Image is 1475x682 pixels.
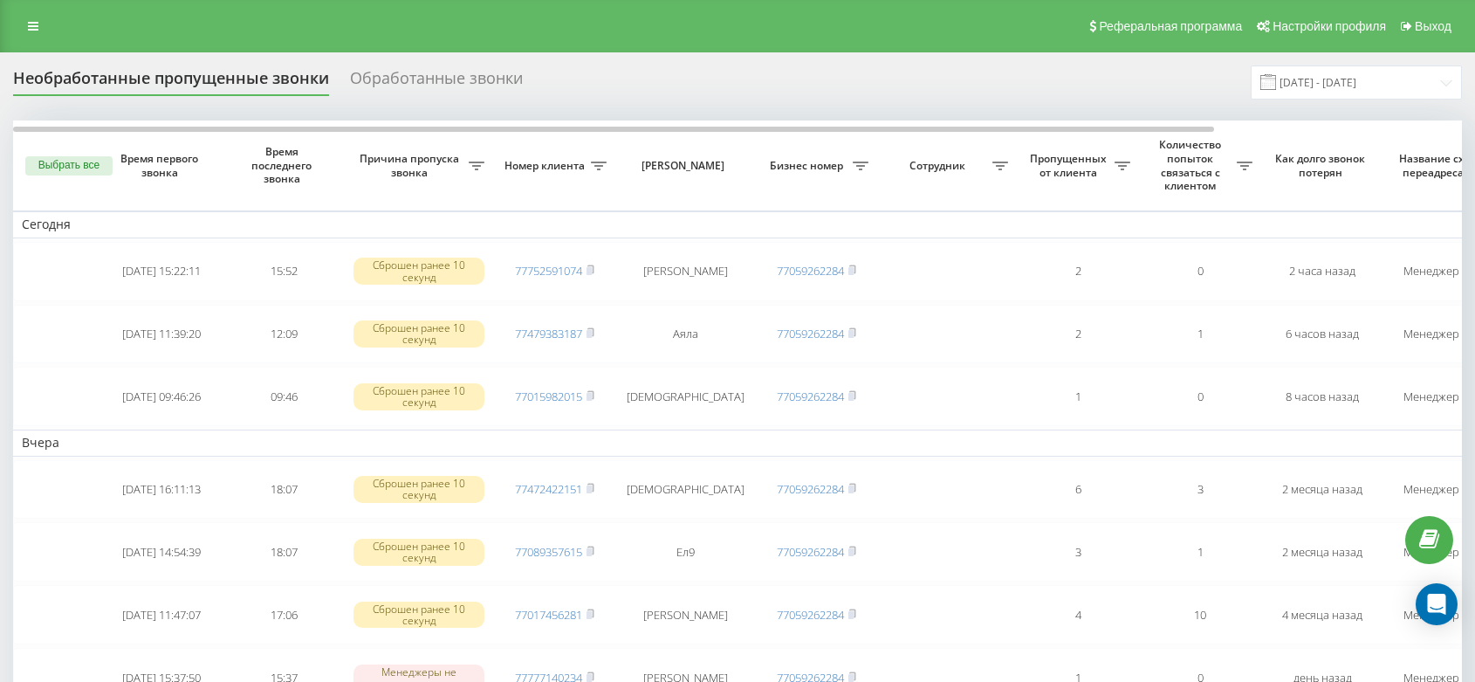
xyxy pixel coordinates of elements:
span: Пропущенных от клиента [1026,152,1115,179]
span: Бизнес номер [764,159,853,173]
span: [PERSON_NAME] [630,159,740,173]
td: 6 [1017,460,1139,520]
span: Реферальная программа [1099,19,1242,33]
div: Необработанные пропущенные звонки [13,69,329,96]
td: [DATE] 14:54:39 [100,522,223,582]
a: 77752591074 [515,263,582,279]
td: 0 [1139,242,1261,301]
td: [DATE] 09:46:26 [100,367,223,426]
td: 0 [1139,367,1261,426]
span: Сотрудник [886,159,992,173]
a: 77059262284 [777,326,844,341]
button: Выбрать все [25,156,113,176]
div: Сброшен ранее 10 секунд [353,320,484,347]
td: 6 часов назад [1261,305,1383,364]
div: Сброшен ранее 10 секунд [353,383,484,410]
td: 18:07 [223,522,345,582]
td: [DEMOGRAPHIC_DATA] [615,367,755,426]
td: [PERSON_NAME] [615,242,755,301]
td: 18:07 [223,460,345,520]
td: 2 [1017,242,1139,301]
td: [DEMOGRAPHIC_DATA] [615,460,755,520]
a: 77479383187 [515,326,582,341]
td: [DATE] 16:11:13 [100,460,223,520]
a: 77017456281 [515,607,582,623]
div: Сброшен ранее 10 секунд [353,602,484,628]
td: 3 [1017,522,1139,582]
td: 4 [1017,585,1139,644]
td: Ел9 [615,522,755,582]
td: 2 месяца назад [1261,460,1383,520]
a: 77059262284 [777,544,844,560]
td: 3 [1139,460,1261,520]
span: Количество попыток связаться с клиентом [1148,138,1237,192]
td: 2 часа назад [1261,242,1383,301]
span: Настройки профиля [1273,19,1386,33]
td: [DATE] 11:47:07 [100,585,223,644]
td: 2 [1017,305,1139,364]
td: 8 часов назад [1261,367,1383,426]
td: 4 месяца назад [1261,585,1383,644]
a: 77089357615 [515,544,582,560]
div: Обработанные звонки [350,69,523,96]
span: Причина пропуска звонка [353,152,469,179]
span: Время первого звонка [114,152,209,179]
a: 77015982015 [515,389,582,404]
a: 77059262284 [777,389,844,404]
a: 77059262284 [777,263,844,279]
td: 2 месяца назад [1261,522,1383,582]
a: 77472422151 [515,481,582,497]
td: 10 [1139,585,1261,644]
div: Сброшен ранее 10 секунд [353,539,484,565]
td: [DATE] 15:22:11 [100,242,223,301]
span: Номер клиента [502,159,591,173]
td: Аяла [615,305,755,364]
span: Как долго звонок потерян [1275,152,1369,179]
a: 77059262284 [777,607,844,623]
td: 17:06 [223,585,345,644]
td: [PERSON_NAME] [615,585,755,644]
div: Open Intercom Messenger [1416,583,1458,625]
td: 15:52 [223,242,345,301]
td: 1 [1017,367,1139,426]
span: Время последнего звонка [237,145,331,186]
td: [DATE] 11:39:20 [100,305,223,364]
td: 12:09 [223,305,345,364]
div: Сброшен ранее 10 секунд [353,476,484,502]
div: Сброшен ранее 10 секунд [353,258,484,284]
td: 1 [1139,522,1261,582]
span: Выход [1415,19,1451,33]
td: 1 [1139,305,1261,364]
td: 09:46 [223,367,345,426]
a: 77059262284 [777,481,844,497]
